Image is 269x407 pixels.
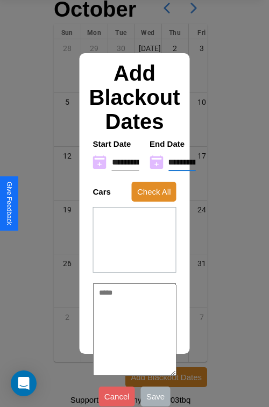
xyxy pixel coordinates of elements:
[150,139,196,148] h4: End Date
[93,187,111,196] h4: Cars
[5,182,13,225] div: Give Feedback
[93,139,139,148] h4: Start Date
[11,370,37,396] div: Open Intercom Messenger
[132,182,176,202] button: Check All
[99,387,135,406] button: Cancel
[88,61,182,134] h2: Add Blackout Dates
[141,387,170,406] button: Save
